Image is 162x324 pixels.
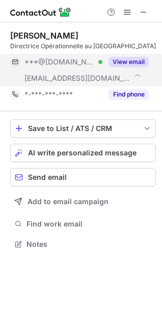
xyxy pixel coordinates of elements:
button: AI write personalized message [10,144,156,162]
span: Send email [28,173,67,181]
div: Save to List / ATS / CRM [28,124,138,133]
span: Find work email [26,219,152,229]
button: Reveal Button [109,57,149,67]
span: Notes [26,240,152,249]
button: save-profile-one-click [10,119,156,138]
button: Find work email [10,217,156,231]
button: Notes [10,237,156,251]
button: Send email [10,168,156,186]
button: Add to email campaign [10,192,156,211]
button: Reveal Button [109,89,149,100]
span: AI write personalized message [28,149,137,157]
div: Directrice Opérationnelle au [GEOGRAPHIC_DATA] [10,42,156,51]
span: ***@[DOMAIN_NAME] [24,57,95,67]
span: [EMAIL_ADDRESS][DOMAIN_NAME] [24,74,130,83]
span: Add to email campaign [28,198,109,206]
img: ContactOut v5.3.10 [10,6,71,18]
div: [PERSON_NAME] [10,30,78,41]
